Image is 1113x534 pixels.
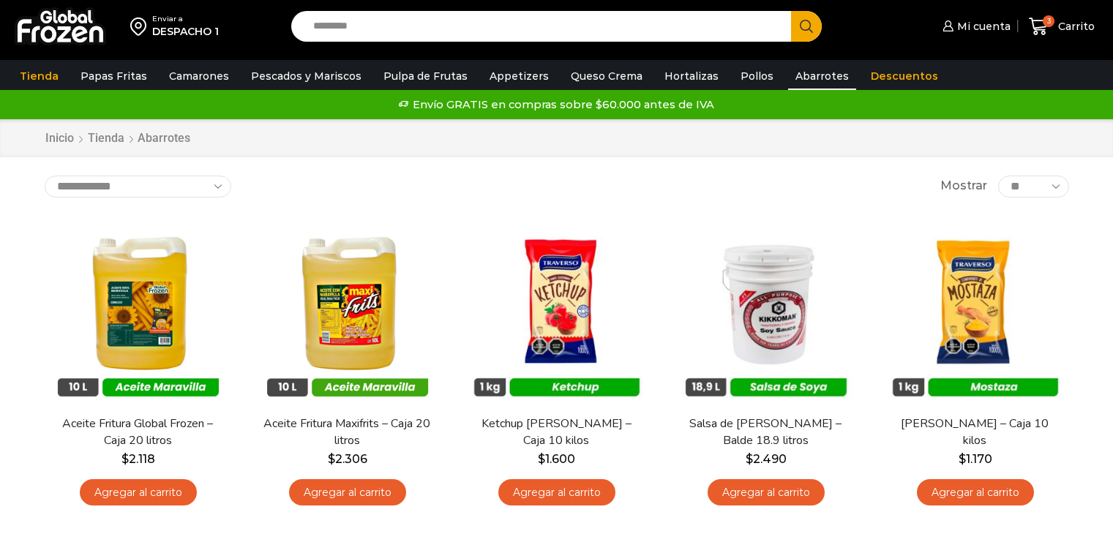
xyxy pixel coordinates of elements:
span: Mostrar [940,178,987,195]
span: $ [959,452,966,466]
span: $ [538,452,545,466]
span: $ [121,452,129,466]
a: Pollos [733,62,781,90]
h1: Abarrotes [138,131,190,145]
a: Agregar al carrito: “Mostaza Traverso - Caja 10 kilos” [917,479,1034,506]
a: Pulpa de Frutas [376,62,475,90]
div: Enviar a [152,14,219,24]
bdi: 1.600 [538,452,575,466]
bdi: 2.306 [328,452,367,466]
a: Appetizers [482,62,556,90]
a: [PERSON_NAME] – Caja 10 kilos [891,415,1059,449]
nav: Breadcrumb [45,130,190,147]
span: $ [328,452,335,466]
div: DESPACHO 1 [152,24,219,39]
bdi: 1.170 [959,452,992,466]
a: Aceite Fritura Global Frozen – Caja 20 litros [53,415,222,449]
span: Carrito [1054,19,1095,34]
span: $ [746,452,753,466]
a: Descuentos [863,62,945,90]
a: Agregar al carrito: “Ketchup Traverso - Caja 10 kilos” [498,479,615,506]
a: Agregar al carrito: “Aceite Fritura Global Frozen – Caja 20 litros” [80,479,197,506]
a: Pescados y Mariscos [244,62,369,90]
a: Salsa de [PERSON_NAME] – Balde 18.9 litros [681,415,850,449]
a: Mi cuenta [939,12,1011,41]
a: Tienda [87,130,125,147]
span: 3 [1043,15,1054,27]
bdi: 2.118 [121,452,155,466]
a: Ketchup [PERSON_NAME] – Caja 10 kilos [472,415,640,449]
button: Search button [791,11,822,42]
a: Tienda [12,62,66,90]
a: Agregar al carrito: “Salsa de Soya Kikkoman - Balde 18.9 litros” [708,479,825,506]
img: address-field-icon.svg [130,14,152,39]
a: Abarrotes [788,62,856,90]
a: Aceite Fritura Maxifrits – Caja 20 litros [263,415,431,449]
bdi: 2.490 [746,452,787,466]
a: Camarones [162,62,236,90]
a: 3 Carrito [1025,10,1098,44]
a: Hortalizas [657,62,726,90]
a: Agregar al carrito: “Aceite Fritura Maxifrits - Caja 20 litros” [289,479,406,506]
select: Pedido de la tienda [45,176,231,198]
a: Papas Fritas [73,62,154,90]
a: Queso Crema [563,62,650,90]
a: Inicio [45,130,75,147]
span: Mi cuenta [953,19,1011,34]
